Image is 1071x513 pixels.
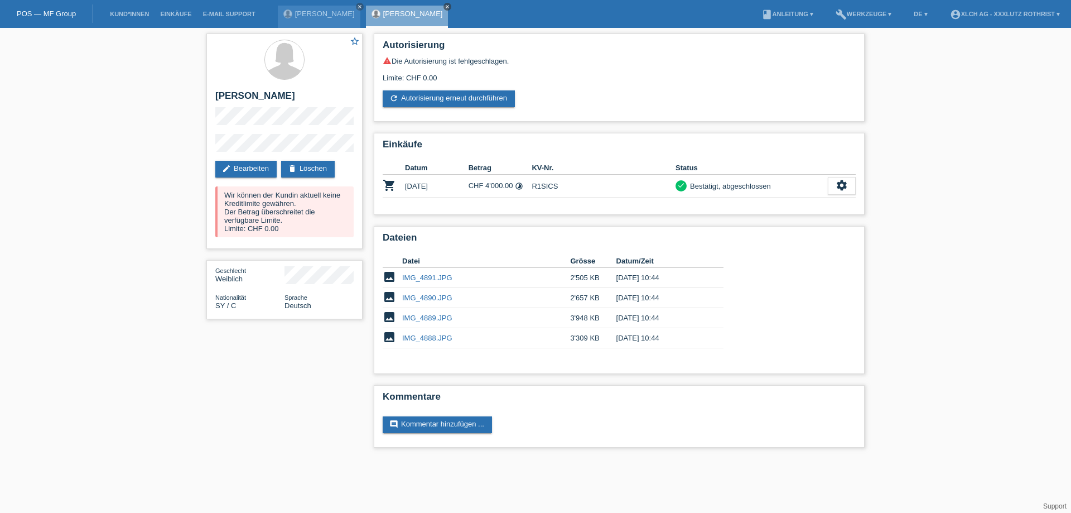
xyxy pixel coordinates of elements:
[616,255,708,268] th: Datum/Zeit
[281,161,335,178] a: deleteLöschen
[687,180,771,192] div: Bestätigt, abgeschlossen
[215,301,236,310] span: Syrien / C / 02.10.2014
[402,274,452,282] a: IMG_4891.JPG
[215,90,354,107] h2: [PERSON_NAME]
[445,4,450,9] i: close
[1043,502,1067,510] a: Support
[405,161,469,175] th: Datum
[383,416,492,433] a: commentKommentar hinzufügen ...
[383,330,396,344] i: image
[215,267,246,274] span: Geschlecht
[761,9,773,20] i: book
[570,268,616,288] td: 2'505 KB
[295,9,355,18] a: [PERSON_NAME]
[383,139,856,156] h2: Einkäufe
[284,294,307,301] span: Sprache
[570,255,616,268] th: Grösse
[383,310,396,324] i: image
[383,290,396,304] i: image
[383,90,515,107] a: refreshAutorisierung erneut durchführen
[383,56,856,65] div: Die Autorisierung ist fehlgeschlagen.
[402,255,570,268] th: Datei
[830,11,898,17] a: buildWerkzeuge ▾
[570,308,616,328] td: 3'948 KB
[104,11,155,17] a: Kund*innen
[350,36,360,48] a: star_border
[383,232,856,249] h2: Dateien
[389,94,398,103] i: refresh
[532,175,676,198] td: R1SICS
[350,36,360,46] i: star_border
[908,11,933,17] a: DE ▾
[944,11,1065,17] a: account_circleXLCH AG - XXXLutz Rothrist ▾
[756,11,819,17] a: bookAnleitung ▾
[222,164,231,173] i: edit
[402,294,452,302] a: IMG_4890.JPG
[402,314,452,322] a: IMG_4889.JPG
[677,181,685,189] i: check
[469,175,532,198] td: CHF 4'000.00
[532,161,676,175] th: KV-Nr.
[383,9,443,18] a: [PERSON_NAME]
[515,182,523,190] i: 6 Raten
[469,161,532,175] th: Betrag
[215,266,284,283] div: Weiblich
[356,3,364,11] a: close
[616,308,708,328] td: [DATE] 10:44
[215,294,246,301] span: Nationalität
[357,4,363,9] i: close
[836,179,848,191] i: settings
[383,40,856,56] h2: Autorisierung
[288,164,297,173] i: delete
[389,420,398,429] i: comment
[17,9,76,18] a: POS — MF Group
[616,328,708,348] td: [DATE] 10:44
[402,334,452,342] a: IMG_4888.JPG
[676,161,828,175] th: Status
[836,9,847,20] i: build
[616,268,708,288] td: [DATE] 10:44
[215,161,277,178] a: editBearbeiten
[443,3,451,11] a: close
[405,175,469,198] td: [DATE]
[383,270,396,284] i: image
[215,186,354,237] div: Wir können der Kundin aktuell keine Kreditlimite gewähren. Der Betrag überschreitet die verfügbar...
[950,9,961,20] i: account_circle
[383,65,856,82] div: Limite: CHF 0.00
[197,11,261,17] a: E-Mail Support
[616,288,708,308] td: [DATE] 10:44
[155,11,197,17] a: Einkäufe
[284,301,311,310] span: Deutsch
[383,56,392,65] i: warning
[383,391,856,408] h2: Kommentare
[570,288,616,308] td: 2'657 KB
[383,179,396,192] i: POSP00025948
[570,328,616,348] td: 3'309 KB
